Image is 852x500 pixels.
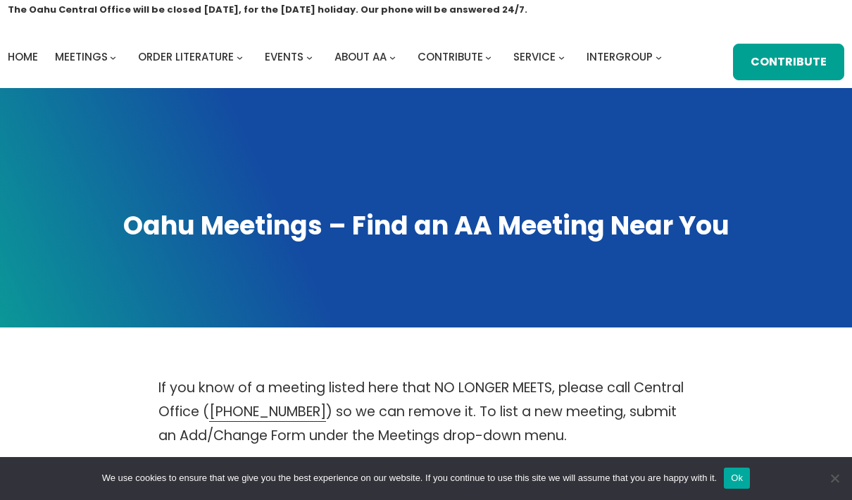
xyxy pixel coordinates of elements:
[558,54,565,61] button: Service submenu
[733,44,844,80] a: Contribute
[13,208,838,243] h1: Oahu Meetings – Find an AA Meeting Near You
[334,47,387,67] a: About AA
[265,47,303,67] a: Events
[485,54,491,61] button: Contribute submenu
[827,471,841,485] span: No
[513,47,556,67] a: Service
[418,49,483,64] span: Contribute
[237,54,243,61] button: Order Literature submenu
[306,54,313,61] button: Events submenu
[656,54,662,61] button: Intergroup submenu
[265,49,303,64] span: Events
[8,49,38,64] span: Home
[138,49,234,64] span: Order Literature
[513,49,556,64] span: Service
[418,47,483,67] a: Contribute
[8,3,527,17] h1: The Oahu Central Office will be closed [DATE], for the [DATE] holiday. Our phone will be answered...
[587,47,653,67] a: Intergroup
[389,54,396,61] button: About AA submenu
[334,49,387,64] span: About AA
[724,468,750,489] button: Ok
[110,54,116,61] button: Meetings submenu
[8,47,667,67] nav: Intergroup
[158,376,694,448] p: If you know of a meeting listed here that NO LONGER MEETS, please call Central Office ( ) so we c...
[55,49,108,64] span: Meetings
[102,471,717,485] span: We use cookies to ensure that we give you the best experience on our website. If you continue to ...
[587,49,653,64] span: Intergroup
[8,47,38,67] a: Home
[55,47,108,67] a: Meetings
